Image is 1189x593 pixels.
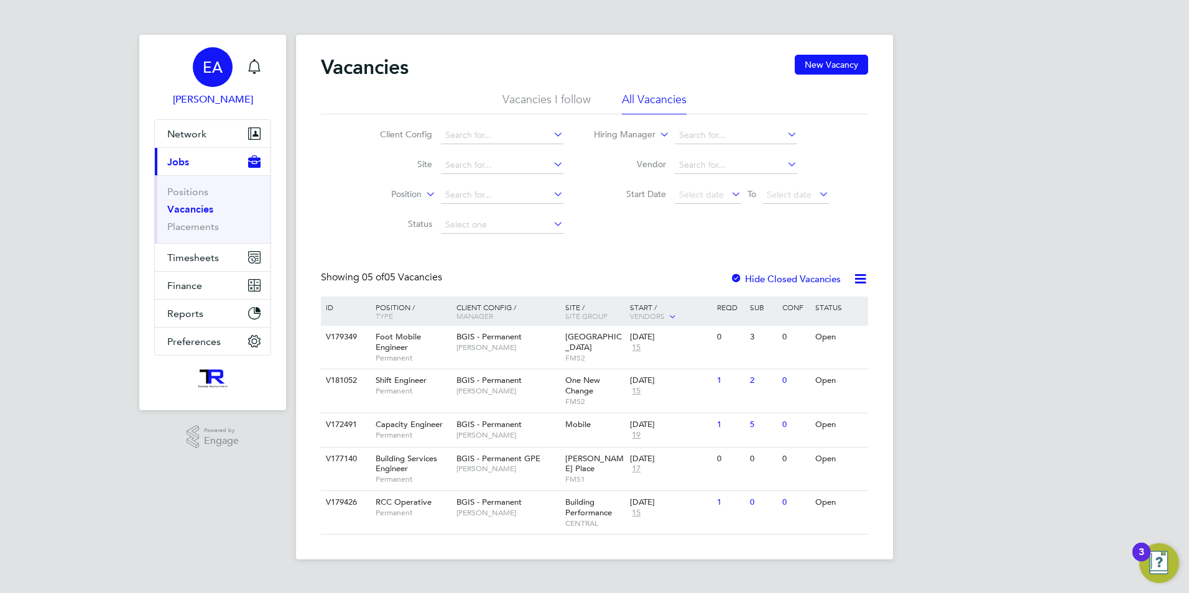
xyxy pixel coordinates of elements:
img: wearetecrec-logo-retina.png [196,368,230,388]
span: Powered by [204,425,239,436]
div: Sub [747,296,779,318]
label: Hiring Manager [584,129,655,141]
div: Status [812,296,866,318]
span: 19 [630,430,642,441]
div: [DATE] [630,332,711,342]
a: Placements [167,221,219,232]
a: Vacancies [167,203,213,215]
div: [DATE] [630,375,711,386]
div: Reqd [714,296,746,318]
div: Open [812,369,866,392]
div: [DATE] [630,420,711,430]
span: Finance [167,280,202,292]
label: Status [361,218,432,229]
h2: Vacancies [321,55,409,80]
input: Select one [441,216,563,234]
span: FMS2 [565,353,624,363]
span: EA [203,59,223,75]
button: Jobs [155,148,271,175]
div: Open [812,413,866,436]
label: Client Config [361,129,432,140]
span: One New Change [565,375,600,396]
span: Permanent [376,386,450,396]
span: Permanent [376,508,450,518]
div: Open [812,491,866,514]
div: 1 [714,413,746,436]
div: Showing [321,271,445,284]
span: 15 [630,508,642,518]
span: BGIS - Permanent [456,419,522,430]
span: [PERSON_NAME] [456,342,559,352]
button: Network [155,120,271,147]
a: EA[PERSON_NAME] [154,47,271,107]
button: Timesheets [155,244,271,271]
div: Conf [779,296,812,318]
div: 1 [714,491,746,514]
div: V177140 [323,448,366,471]
button: Reports [155,300,271,327]
div: 0 [779,369,812,392]
div: 0 [714,326,746,349]
span: RCC Operative [376,497,432,507]
li: All Vacancies [622,92,687,114]
span: Network [167,128,206,140]
div: ID [323,296,366,318]
span: Ellis Andrew [154,92,271,107]
div: Open [812,448,866,471]
input: Search for... [675,157,797,174]
span: FMS1 [565,474,624,484]
li: Vacancies I follow [502,92,591,114]
span: FMS2 [565,397,624,407]
button: New Vacancy [795,55,868,75]
div: 0 [779,326,812,349]
span: Permanent [376,474,450,484]
div: Jobs [155,175,271,243]
span: Reports [167,308,203,319]
label: Position [350,188,422,201]
div: 0 [779,491,812,514]
span: Building Performance [565,497,612,518]
label: Vendor [594,159,666,170]
span: 15 [630,342,642,353]
div: 2 [747,369,779,392]
button: Finance [155,272,271,299]
span: Jobs [167,156,189,168]
div: Site / [562,296,627,326]
span: Engage [204,436,239,446]
div: V172491 [323,413,366,436]
span: Site Group [565,311,608,321]
input: Search for... [441,127,563,144]
span: [PERSON_NAME] [456,386,559,396]
span: [PERSON_NAME] [456,508,559,518]
span: Preferences [167,336,221,347]
div: Client Config / [453,296,562,326]
span: Timesheets [167,252,219,264]
div: V179426 [323,491,366,514]
span: Building Services Engineer [376,453,437,474]
input: Search for... [675,127,797,144]
span: 05 of [362,271,384,283]
button: Open Resource Center, 3 new notifications [1139,543,1179,583]
span: [PERSON_NAME] [456,430,559,440]
span: Select date [679,189,724,200]
span: [PERSON_NAME] Place [565,453,624,474]
a: Go to home page [154,368,271,388]
span: BGIS - Permanent [456,375,522,385]
div: V181052 [323,369,366,392]
span: Type [376,311,393,321]
label: Site [361,159,432,170]
input: Search for... [441,186,563,204]
div: [DATE] [630,497,711,508]
span: BGIS - Permanent GPE [456,453,540,464]
span: CENTRAL [565,518,624,528]
span: [GEOGRAPHIC_DATA] [565,331,622,352]
div: 0 [747,491,779,514]
div: 1 [714,369,746,392]
span: 15 [630,386,642,397]
div: V179349 [323,326,366,349]
div: 0 [779,448,812,471]
button: Preferences [155,328,271,355]
span: To [744,186,760,202]
div: 5 [747,413,779,436]
span: Permanent [376,353,450,363]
